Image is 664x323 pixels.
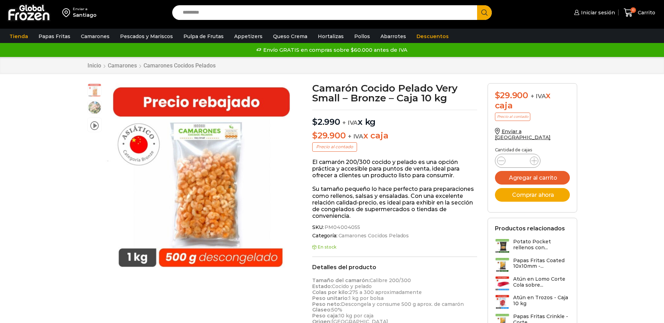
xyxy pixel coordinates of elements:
a: Queso Crema [270,30,311,43]
img: address-field-icon.svg [62,7,73,19]
button: Comprar ahora [495,188,570,202]
span: $ [312,130,317,141]
p: Precio al contado [312,142,357,151]
h2: Productos relacionados [495,225,565,232]
p: x kg [312,110,477,127]
span: 0 [630,7,636,13]
span: Carrito [636,9,655,16]
span: $ [495,90,500,100]
p: x caja [312,131,477,141]
a: Camarones [107,62,137,69]
strong: Peso neto: [312,301,341,307]
strong: Colas por kilo: [312,289,349,295]
p: Su tamaño pequeño lo hace perfecto para preparaciones como rellenos, salsas y ensaladas. Con una ... [312,186,477,219]
span: very small [88,84,102,98]
p: El camarón 200/300 cocido y pelado es una opción práctica y accesible para puntos de venta, ideal... [312,159,477,179]
strong: Peso caja: [312,313,339,319]
h1: Camarón Cocido Pelado Very Small – Bronze – Caja 10 kg [312,83,477,103]
a: Abarrotes [377,30,410,43]
div: 1 / 3 [105,83,298,275]
h3: Atún en Trozos - Caja 10 kg [513,295,570,307]
strong: Estado: [312,283,332,289]
span: + IVA [348,133,363,140]
a: Pulpa de Frutas [180,30,227,43]
a: Appetizers [231,30,266,43]
a: Inicio [87,62,102,69]
img: very small [105,83,298,275]
div: Santiago [73,12,97,19]
a: Atún en Trozos - Caja 10 kg [495,295,570,310]
span: Iniciar sesión [579,9,615,16]
bdi: 2.990 [312,117,340,127]
strong: Tamaño del camarón: [312,277,370,283]
strong: Peso unitario: [312,295,349,301]
a: Potato Pocket rellenos con... [495,239,570,254]
input: Product quantity [511,156,524,166]
a: Iniciar sesión [572,6,615,20]
a: Hortalizas [314,30,347,43]
bdi: 29.900 [312,130,345,141]
span: SKU: [312,224,477,230]
p: Cantidad de cajas [495,148,570,152]
a: Camarones [77,30,113,43]
h3: Potato Pocket rellenos con... [513,239,570,251]
span: PM04004055 [323,224,360,230]
h2: Detalles del producto [312,264,477,271]
a: Papas Fritas [35,30,74,43]
button: Agregar al carrito [495,171,570,185]
h3: Atún en Lomo Corte Cola sobre... [513,276,570,288]
span: + IVA [342,119,358,126]
h3: Papas Fritas Coated 10x10mm -... [513,258,570,270]
a: Pollos [351,30,373,43]
p: Precio al contado [495,113,530,121]
strong: Glaseo: [312,307,331,313]
a: Camarones Cocidos Pelados [337,233,409,239]
span: $ [312,117,317,127]
div: x caja [495,91,570,111]
a: Atún en Lomo Corte Cola sobre... [495,276,570,291]
a: Tienda [6,30,32,43]
a: Papas Fritas Coated 10x10mm -... [495,258,570,273]
bdi: 29.900 [495,90,528,100]
nav: Breadcrumb [87,62,216,69]
span: + IVA [531,93,546,100]
a: 0 Carrito [622,5,657,21]
a: Camarones Cocidos Pelados [143,62,216,69]
span: Categoría: [312,233,477,239]
a: Pescados y Mariscos [117,30,176,43]
p: En stock [312,245,477,250]
span: very-small [88,101,102,115]
button: Search button [477,5,492,20]
div: Enviar a [73,7,97,12]
a: Descuentos [413,30,452,43]
a: Enviar a [GEOGRAPHIC_DATA] [495,128,551,141]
